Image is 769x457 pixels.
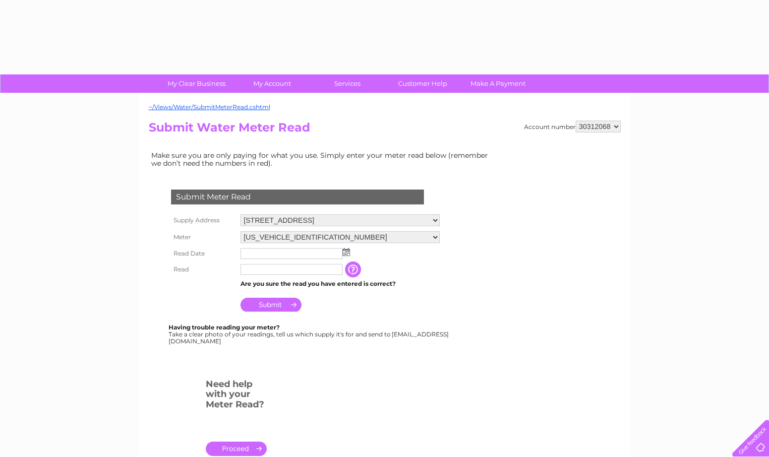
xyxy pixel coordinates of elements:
a: ~/Views/Water/SubmitMeterRead.cshtml [149,103,270,111]
th: Read [169,261,238,277]
th: Supply Address [169,212,238,229]
td: Are you sure the read you have entered is correct? [238,277,442,290]
h3: Need help with your Meter Read? [206,377,267,415]
a: My Account [231,74,313,93]
a: Customer Help [382,74,464,93]
a: . [206,442,267,456]
a: My Clear Business [156,74,237,93]
th: Meter [169,229,238,246]
a: Services [306,74,388,93]
div: Take a clear photo of your readings, tell us which supply it's for and send to [EMAIL_ADDRESS][DO... [169,324,450,344]
input: Information [345,261,363,277]
img: ... [343,248,350,256]
td: Make sure you are only paying for what you use. Simply enter your meter read below (remember we d... [149,149,496,170]
h2: Submit Water Meter Read [149,121,621,139]
a: Make A Payment [457,74,539,93]
b: Having trouble reading your meter? [169,324,280,331]
div: Account number [524,121,621,132]
input: Submit [240,298,301,312]
th: Read Date [169,246,238,261]
div: Submit Meter Read [171,190,424,204]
